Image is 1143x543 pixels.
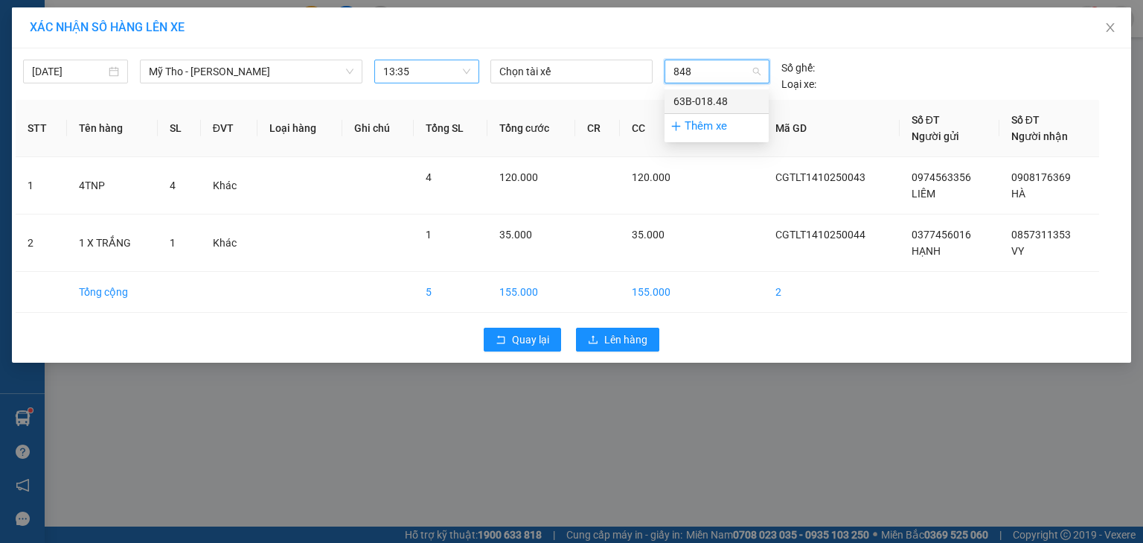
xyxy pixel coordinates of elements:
[149,60,353,83] span: Mỹ Tho - Hồ Chí Minh
[32,63,106,80] input: 14/10/2025
[763,272,900,313] td: 2
[1011,171,1071,183] span: 0908176369
[1089,7,1131,49] button: Close
[1011,114,1040,126] span: Số ĐT
[69,71,271,97] text: CGTLT1410250044
[67,100,158,157] th: Tên hàng
[16,100,67,157] th: STT
[201,215,258,272] td: Khác
[426,229,432,241] span: 1
[665,89,769,113] div: 63B-018.48
[30,20,185,34] span: XÁC NHẬN SỐ HÀNG LÊN XE
[201,100,258,157] th: ĐVT
[16,157,67,215] td: 1
[8,107,331,146] div: Chợ Gạo
[484,328,561,352] button: rollbackQuay lại
[16,215,67,272] td: 2
[1011,130,1068,142] span: Người nhận
[414,272,487,313] td: 5
[499,229,532,241] span: 35.000
[670,121,682,132] span: plus
[912,114,940,126] span: Số ĐT
[763,100,900,157] th: Mã GD
[426,171,432,183] span: 4
[912,130,959,142] span: Người gửi
[257,100,342,157] th: Loại hàng
[1011,188,1025,200] span: HÀ
[414,100,487,157] th: Tổng SL
[1104,22,1116,34] span: close
[342,100,414,157] th: Ghi chú
[620,100,694,157] th: CC
[620,272,694,313] td: 155.000
[673,93,760,109] div: 63B-018.48
[632,171,670,183] span: 120.000
[512,331,549,348] span: Quay lại
[775,229,865,241] span: CGTLT1410250044
[487,100,575,157] th: Tổng cước
[383,60,470,83] span: 13:35
[1011,229,1071,241] span: 0857311353
[575,100,620,157] th: CR
[345,67,354,76] span: down
[170,237,176,249] span: 1
[576,328,659,352] button: uploadLên hàng
[67,157,158,215] td: 4TNP
[775,171,865,183] span: CGTLT1410250043
[170,180,176,191] span: 4
[67,215,158,272] td: 1 X TRẮNG
[781,76,816,92] span: Loại xe:
[201,157,258,215] td: Khác
[912,245,941,257] span: HẠNH
[781,60,815,76] span: Số ghế:
[487,272,575,313] td: 155.000
[912,171,971,183] span: 0974563356
[67,272,158,313] td: Tổng cộng
[604,331,647,348] span: Lên hàng
[588,334,598,346] span: upload
[158,100,200,157] th: SL
[912,229,971,241] span: 0377456016
[632,229,665,241] span: 35.000
[665,113,769,139] div: Thêm xe
[1011,245,1024,257] span: VY
[912,188,935,200] span: LIÊM
[496,334,506,346] span: rollback
[499,171,538,183] span: 120.000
